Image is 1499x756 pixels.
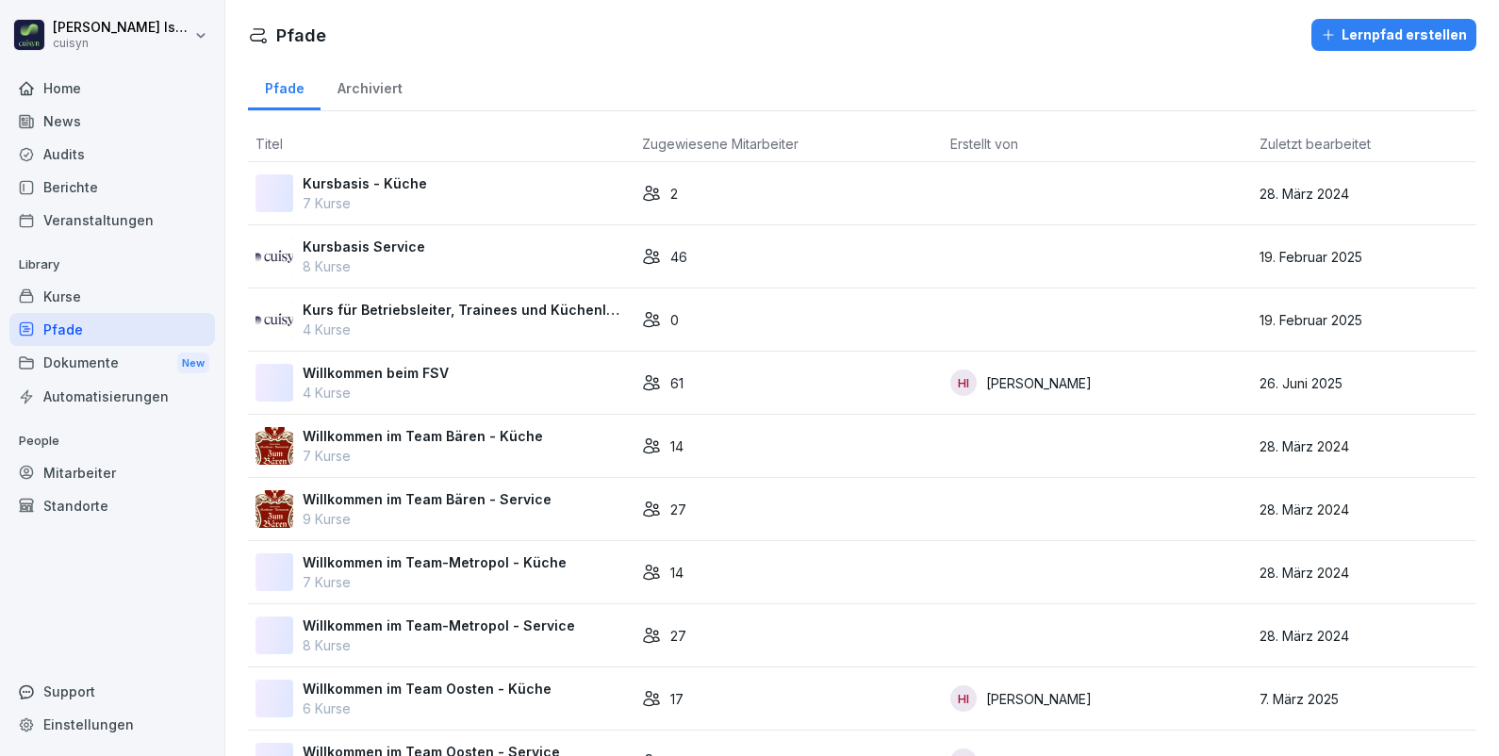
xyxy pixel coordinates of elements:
p: 27 [670,626,686,646]
p: 19. Februar 2025 [1260,310,1469,330]
p: 9 Kurse [303,509,552,529]
span: Titel [255,136,283,152]
p: People [9,426,215,456]
p: Willkommen im Team Oosten - Küche [303,679,552,698]
p: [PERSON_NAME] Issing [53,20,190,36]
span: Erstellt von [950,136,1018,152]
p: 27 [670,500,686,519]
a: Home [9,72,215,105]
a: Archiviert [321,62,419,110]
span: Zuletzt bearbeitet [1260,136,1371,152]
p: 28. März 2024 [1260,436,1469,456]
button: Lernpfad erstellen [1311,19,1476,51]
div: HI [950,685,977,712]
p: 7 Kurse [303,572,567,592]
a: DokumenteNew [9,346,215,381]
p: 7 Kurse [303,446,543,466]
div: New [177,353,209,374]
p: 28. März 2024 [1260,500,1469,519]
p: Willkommen im Team-Metropol - Küche [303,552,567,572]
p: 14 [670,563,684,583]
a: Berichte [9,171,215,204]
a: Pfade [248,62,321,110]
p: Kurs für Betriebsleiter, Trainees und Küchenleiter [303,300,627,320]
p: 4 Kurse [303,383,449,403]
a: Standorte [9,489,215,522]
p: [PERSON_NAME] [986,373,1092,393]
a: Pfade [9,313,215,346]
img: viyxl91xy78mz01a8rw4otxs.png [255,490,293,528]
p: cuisyn [53,37,190,50]
p: [PERSON_NAME] [986,689,1092,709]
img: jjeroqq8ukv623ic177724za.png [255,238,293,275]
div: HI [950,370,977,396]
h1: Pfade [276,23,326,48]
p: 17 [670,689,684,709]
p: 28. März 2024 [1260,184,1469,204]
p: 0 [670,310,679,330]
p: Library [9,250,215,280]
p: Kursbasis - Küche [303,173,427,193]
p: 19. Februar 2025 [1260,247,1469,267]
p: 14 [670,436,684,456]
div: Lernpfad erstellen [1321,25,1467,45]
p: 28. März 2024 [1260,626,1469,646]
p: 2 [670,184,678,204]
p: 4 Kurse [303,320,627,339]
a: Audits [9,138,215,171]
p: Willkommen im Team Bären - Service [303,489,552,509]
p: 61 [670,373,684,393]
p: 28. März 2024 [1260,563,1469,583]
img: h78kf8twyo0nuw0uak9hcty8.png [255,301,293,338]
a: News [9,105,215,138]
p: 7 Kurse [303,193,427,213]
p: Willkommen im Team-Metropol - Service [303,616,575,635]
a: Mitarbeiter [9,456,215,489]
span: Zugewiesene Mitarbeiter [642,136,799,152]
div: Dokumente [9,346,215,381]
p: Kursbasis Service [303,237,425,256]
p: 8 Kurse [303,635,575,655]
img: f8xl3oekej93j7u6534jipth.png [255,427,293,465]
p: 7. März 2025 [1260,689,1469,709]
a: Kurse [9,280,215,313]
p: 26. Juni 2025 [1260,373,1469,393]
a: Veranstaltungen [9,204,215,237]
a: Einstellungen [9,708,215,741]
p: Willkommen im Team Bären - Küche [303,426,543,446]
p: 46 [670,247,687,267]
p: 8 Kurse [303,256,425,276]
a: Automatisierungen [9,380,215,413]
div: Support [9,675,215,708]
p: Willkommen beim FSV [303,363,449,383]
p: 6 Kurse [303,698,552,718]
